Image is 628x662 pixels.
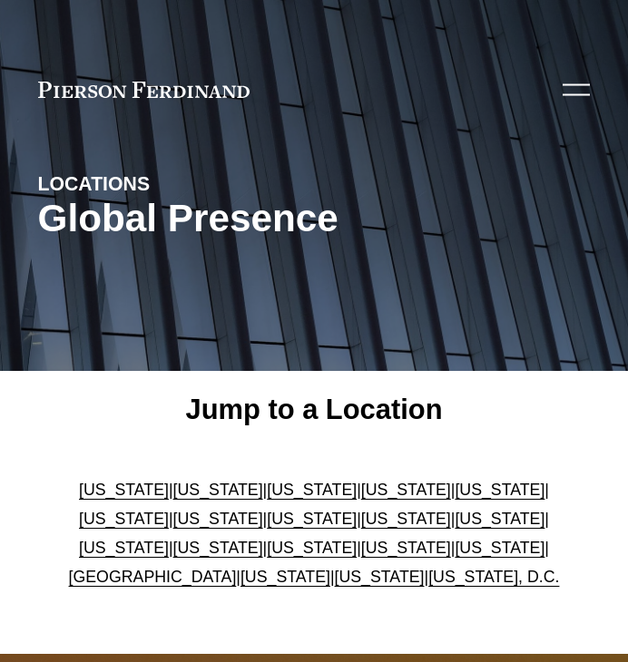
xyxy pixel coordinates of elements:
[455,481,545,499] a: [US_STATE]
[240,568,330,586] a: [US_STATE]
[267,510,357,528] a: [US_STATE]
[79,481,169,499] a: [US_STATE]
[267,481,357,499] a: [US_STATE]
[455,510,545,528] a: [US_STATE]
[267,539,357,557] a: [US_STATE]
[361,481,451,499] a: [US_STATE]
[455,539,545,557] a: [US_STATE]
[79,510,169,528] a: [US_STATE]
[361,539,451,557] a: [US_STATE]
[173,510,263,528] a: [US_STATE]
[38,197,591,240] h1: Global Presence
[38,476,591,592] p: | | | | | | | | | | | | | | | | | |
[428,568,559,586] a: [US_STATE], D.C.
[361,510,451,528] a: [US_STATE]
[173,539,263,557] a: [US_STATE]
[38,393,591,426] h2: Jump to a Location
[173,481,263,499] a: [US_STATE]
[79,539,169,557] a: [US_STATE]
[335,568,425,586] a: [US_STATE]
[38,172,591,197] h4: LOCATIONS
[69,568,237,586] a: [GEOGRAPHIC_DATA]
